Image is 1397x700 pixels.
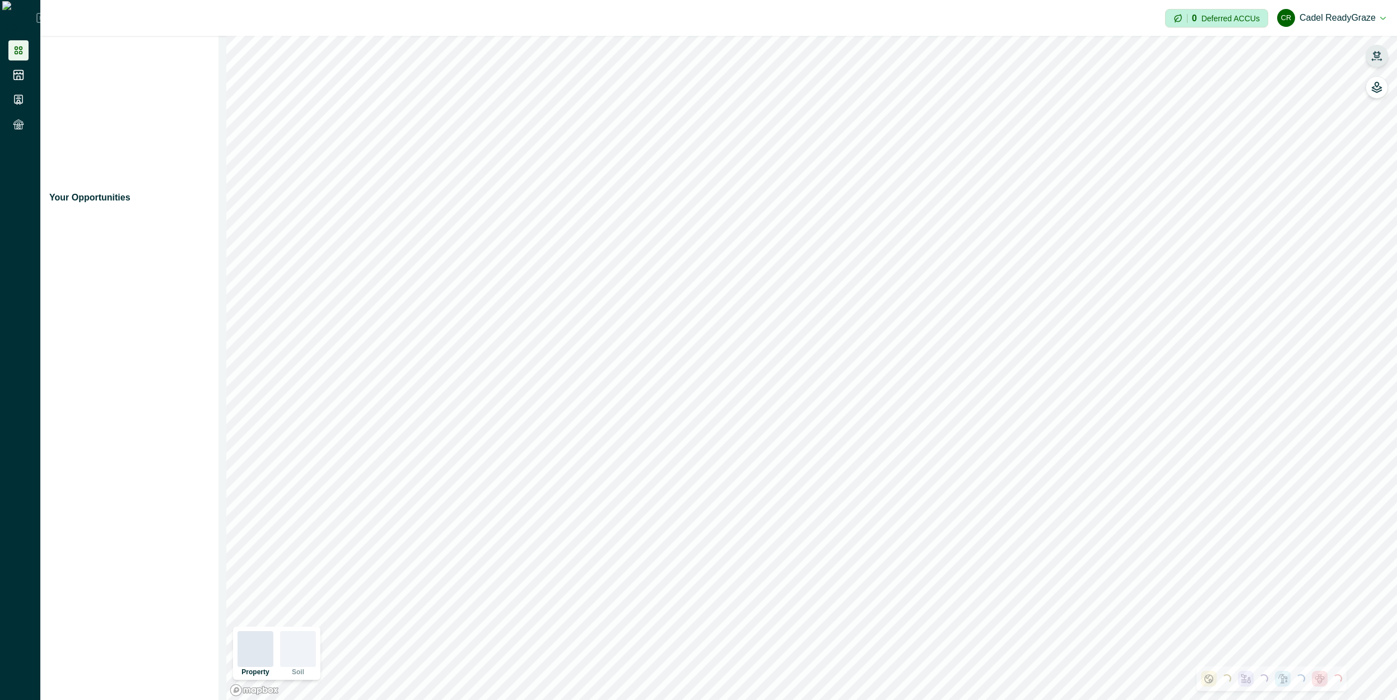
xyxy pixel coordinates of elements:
[2,1,36,35] img: Logo
[1192,14,1197,23] p: 0
[1202,14,1260,22] p: Deferred ACCUs
[292,669,304,675] p: Soil
[241,669,269,675] p: Property
[1277,4,1386,31] button: Cadel ReadyGrazeCadel ReadyGraze
[230,684,279,697] a: Mapbox logo
[49,191,131,204] p: Your Opportunities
